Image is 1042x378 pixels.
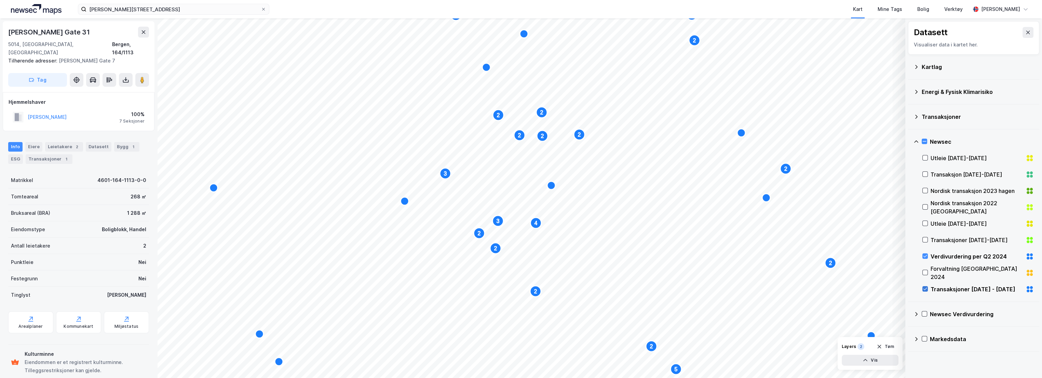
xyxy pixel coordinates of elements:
div: Nei [138,275,146,283]
div: Map marker [780,163,791,174]
div: Verktøy [944,5,963,13]
div: Map marker [689,35,700,46]
div: Kontrollprogram for chat [1008,345,1042,378]
div: Verdivurdering per Q2 2024 [931,252,1023,261]
button: Tag [8,73,67,87]
text: 2 [578,132,581,138]
div: Map marker [209,184,218,192]
div: Eiendomstype [11,225,45,234]
div: Leietakere [45,142,83,152]
div: Festegrunn [11,275,38,283]
input: Søk på adresse, matrikkel, gårdeiere, leietakere eller personer [86,4,261,14]
div: Transaksjoner [DATE]-[DATE] [931,236,1023,244]
div: 1 [63,156,70,163]
div: Utleie [DATE]-[DATE] [931,220,1023,228]
div: Transaksjoner [DATE] - [DATE] [931,285,1023,293]
text: 2 [518,132,521,138]
div: Map marker [646,341,657,352]
button: Vis [842,355,898,366]
div: Map marker [401,197,409,205]
div: [PERSON_NAME] [107,291,146,299]
div: Map marker [275,358,283,366]
text: 2 [829,260,832,266]
div: Map marker [547,181,555,190]
div: 2 [73,143,80,150]
div: Forvaltning [GEOGRAPHIC_DATA] 2024 [931,265,1023,281]
div: Info [8,142,23,152]
div: Nordisk transaksjon 2022 [GEOGRAPHIC_DATA] [931,199,1023,215]
div: Map marker [537,130,548,141]
div: Map marker [520,30,528,38]
text: 2 [541,133,544,139]
div: Map marker [450,10,461,20]
div: Transaksjon [DATE]-[DATE] [931,170,1023,179]
div: Map marker [671,364,681,375]
div: Markedsdata [930,335,1034,343]
div: 1 288 ㎡ [127,209,146,217]
text: 3 [497,218,500,224]
div: Eiere [25,142,42,152]
div: 7 Seksjoner [119,118,145,124]
div: Kartlag [922,63,1034,71]
div: Kart [853,5,863,13]
div: Map marker [440,168,451,179]
text: 2 [478,230,481,236]
div: Newsec Verdivurdering [930,310,1034,318]
div: Energi & Fysisk Klimarisiko [922,88,1034,96]
div: 1 [130,143,137,150]
div: [PERSON_NAME] [981,5,1020,13]
span: Tilhørende adresser: [8,58,59,64]
div: Arealplaner [18,324,43,329]
div: Nordisk transaksjon 2023 hagen [931,187,1023,195]
text: 2 [534,289,537,294]
text: 3 [444,171,447,177]
div: 2 [143,242,146,250]
div: Boligblokk, Handel [102,225,146,234]
div: Map marker [493,110,504,121]
img: logo.a4113a55bc3d86da70a041830d287a7e.svg [11,4,62,14]
div: Map marker [530,286,541,297]
div: Mine Tags [878,5,902,13]
div: Bolig [917,5,929,13]
div: [PERSON_NAME] Gate 31 [8,27,91,38]
div: Map marker [530,218,541,228]
text: 2 [497,112,500,118]
div: Newsec [930,138,1034,146]
div: Tomteareal [11,193,38,201]
div: ESG [8,154,23,164]
div: Transaksjoner [922,113,1034,121]
div: Tinglyst [11,291,30,299]
div: Utleie [DATE]-[DATE] [931,154,1023,162]
text: 2 [693,38,696,43]
div: Map marker [536,107,547,118]
div: Visualiser data i kartet her. [914,41,1033,49]
div: Eiendommen er et registrert kulturminne. Tilleggsrestriksjoner kan gjelde. [25,358,146,375]
div: Map marker [574,129,585,140]
div: Kommunekart [64,324,93,329]
div: 2 [857,343,864,350]
div: 4601-164-1113-0-0 [97,176,146,184]
div: Matrikkel [11,176,33,184]
div: Map marker [482,63,490,71]
text: 4 [534,220,538,226]
div: Kulturminne [25,350,146,358]
div: Map marker [492,215,503,226]
div: Hjemmelshaver [9,98,149,106]
div: Map marker [867,332,875,340]
div: Bruksareal (BRA) [11,209,50,217]
div: Miljøstatus [114,324,138,329]
div: Map marker [686,9,697,20]
div: Map marker [514,130,525,141]
div: Map marker [762,194,770,202]
div: Map marker [825,257,836,268]
div: Map marker [255,330,263,338]
div: Map marker [474,228,485,239]
iframe: Chat Widget [1008,345,1042,378]
button: Tøm [872,341,898,352]
div: [PERSON_NAME] Gate 7 [8,57,144,65]
text: 2 [540,110,543,115]
div: 100% [119,110,145,118]
div: Nei [138,258,146,266]
div: 268 ㎡ [131,193,146,201]
text: 2 [650,344,653,349]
